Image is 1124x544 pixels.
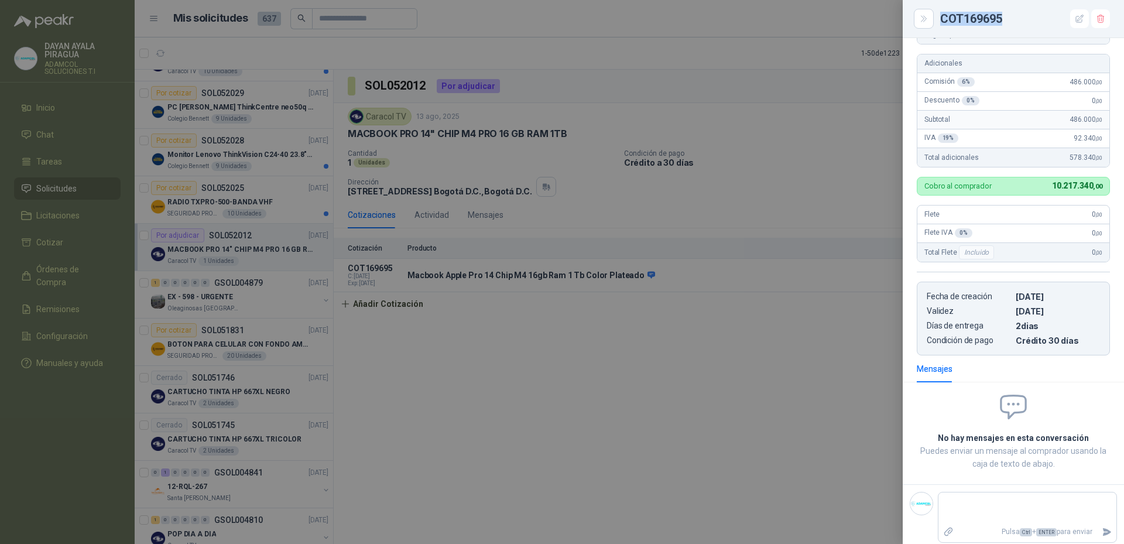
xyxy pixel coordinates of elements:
[938,134,959,143] div: 19 %
[927,336,1011,345] p: Condición de pago
[917,54,1109,73] div: Adicionales
[910,492,933,515] img: Company Logo
[924,96,979,105] span: Descuento
[927,292,1011,302] p: Fecha de creación
[917,362,952,375] div: Mensajes
[1070,78,1102,86] span: 486.000
[1095,79,1102,85] span: ,00
[940,9,1110,28] div: COT169695
[917,444,1110,470] p: Puedes enviar un mensaje al comprador usando la caja de texto de abajo.
[1036,528,1057,536] span: ENTER
[924,134,958,143] span: IVA
[1016,306,1100,316] p: [DATE]
[1093,183,1102,190] span: ,00
[958,522,1098,542] p: Pulsa + para enviar
[924,228,972,238] span: Flete IVA
[917,148,1109,167] div: Total adicionales
[1016,292,1100,302] p: [DATE]
[1095,155,1102,161] span: ,00
[1092,97,1102,105] span: 0
[1095,249,1102,256] span: ,00
[938,522,958,542] label: Adjuntar archivos
[924,77,975,87] span: Comisión
[1095,230,1102,237] span: ,00
[1095,117,1102,123] span: ,00
[924,210,940,218] span: Flete
[927,321,1011,331] p: Días de entrega
[1016,321,1100,331] p: 2 dias
[959,245,994,259] div: Incluido
[924,182,992,190] p: Cobro al comprador
[1016,336,1100,345] p: Crédito 30 días
[1095,32,1102,38] span: ,00
[1092,229,1102,237] span: 0
[924,115,950,124] span: Subtotal
[1074,134,1102,142] span: 92.340
[917,12,931,26] button: Close
[917,432,1110,444] h2: No hay mensajes en esta conversación
[1092,248,1102,256] span: 0
[962,96,979,105] div: 0 %
[1020,528,1032,536] span: Ctrl
[1095,135,1102,142] span: ,00
[955,228,972,238] div: 0 %
[1070,153,1102,162] span: 578.340
[927,306,1011,316] p: Validez
[1052,181,1102,190] span: 10.217.340
[1092,210,1102,218] span: 0
[1095,98,1102,104] span: ,00
[1070,115,1102,124] span: 486.000
[1095,211,1102,218] span: ,00
[957,77,975,87] div: 6 %
[924,245,996,259] span: Total Flete
[1097,522,1116,542] button: Enviar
